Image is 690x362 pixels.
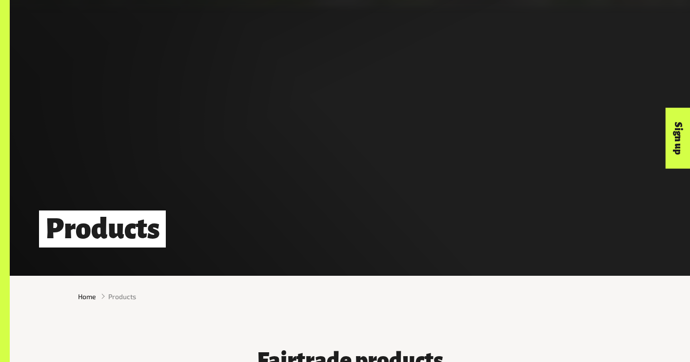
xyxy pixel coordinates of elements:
[78,291,96,302] a: Home
[39,210,166,248] h1: Products
[108,291,136,302] span: Products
